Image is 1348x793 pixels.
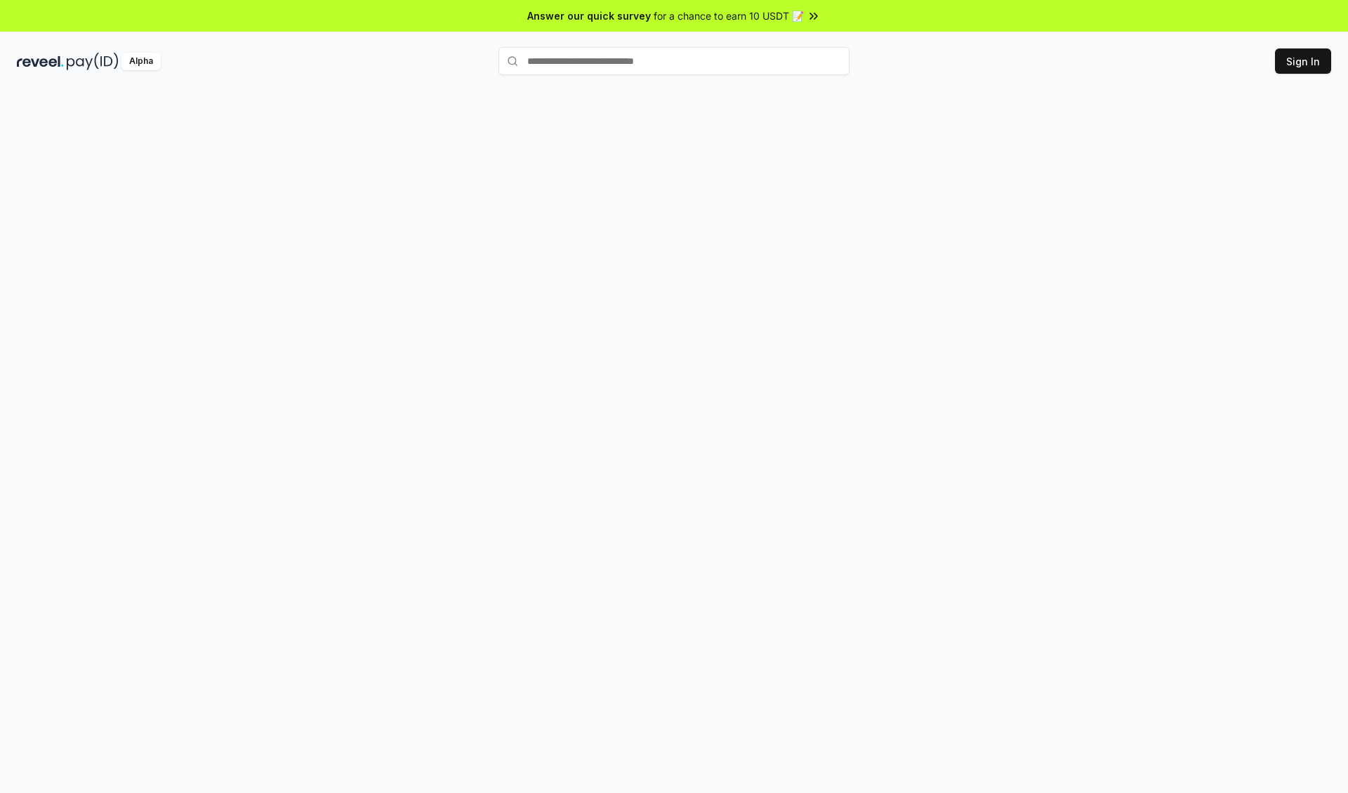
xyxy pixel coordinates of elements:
img: pay_id [67,53,119,70]
img: reveel_dark [17,53,64,70]
span: for a chance to earn 10 USDT 📝 [654,8,804,23]
button: Sign In [1275,48,1331,74]
span: Answer our quick survey [527,8,651,23]
div: Alpha [121,53,161,70]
